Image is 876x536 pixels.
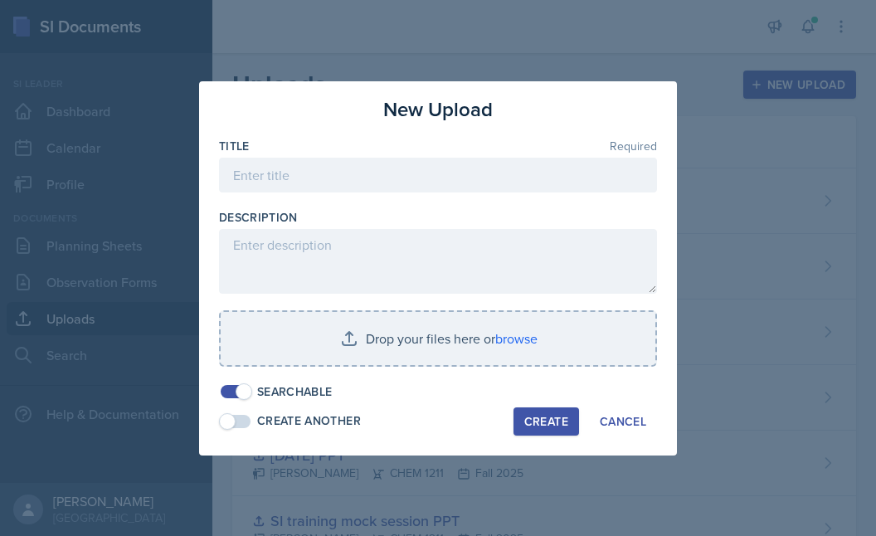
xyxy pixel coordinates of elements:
[524,415,568,428] div: Create
[219,138,250,154] label: Title
[589,407,657,436] button: Cancel
[257,412,361,430] div: Create Another
[610,140,657,152] span: Required
[513,407,579,436] button: Create
[257,383,333,401] div: Searchable
[219,209,298,226] label: Description
[600,415,646,428] div: Cancel
[383,95,493,124] h3: New Upload
[219,158,657,192] input: Enter title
